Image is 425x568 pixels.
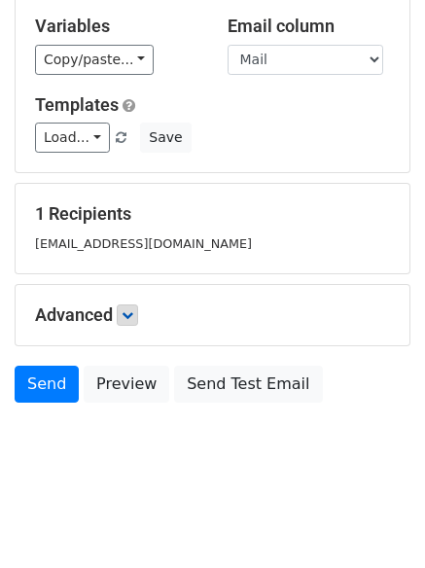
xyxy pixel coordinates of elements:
[228,16,391,37] h5: Email column
[35,203,390,225] h5: 1 Recipients
[35,123,110,153] a: Load...
[174,366,322,403] a: Send Test Email
[35,16,198,37] h5: Variables
[35,236,252,251] small: [EMAIL_ADDRESS][DOMAIN_NAME]
[328,475,425,568] iframe: Chat Widget
[84,366,169,403] a: Preview
[140,123,191,153] button: Save
[35,304,390,326] h5: Advanced
[35,94,119,115] a: Templates
[35,45,154,75] a: Copy/paste...
[15,366,79,403] a: Send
